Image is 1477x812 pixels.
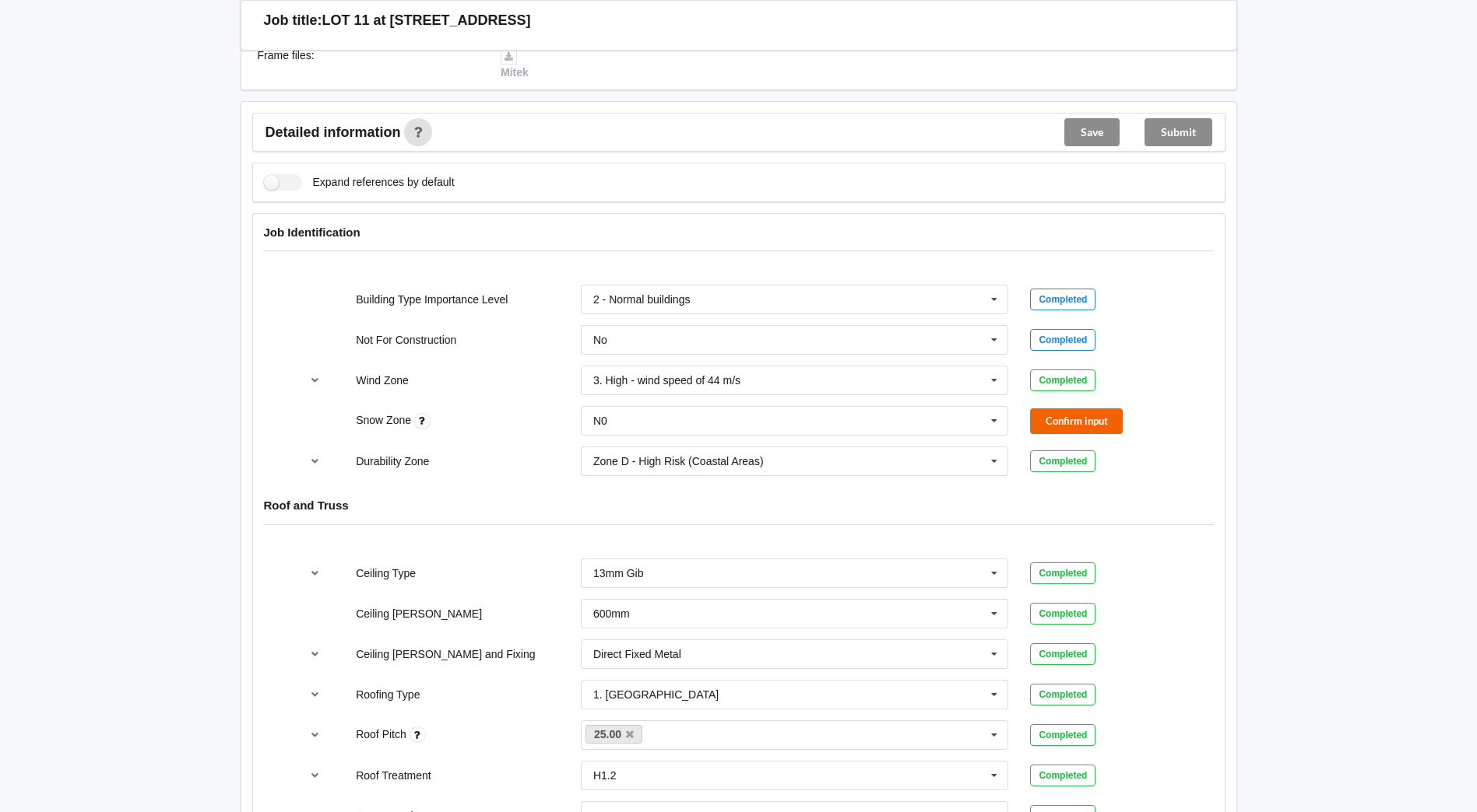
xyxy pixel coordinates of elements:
h4: Roof and Truss [264,498,1214,513]
div: Direct Fixed Metal [593,649,681,660]
span: Detailed information [266,125,401,139]
label: Ceiling Type [356,567,416,579]
button: reference-toggle [300,366,330,394]
button: Confirm input [1030,408,1123,434]
label: Building Type Importance Level [356,293,508,306]
a: Mitek [501,49,529,79]
div: Frame files : [247,47,491,80]
div: Completed [1030,450,1095,472]
button: reference-toggle [300,761,330,789]
div: Completed [1030,684,1095,705]
button: reference-toggle [300,721,330,749]
div: Completed [1030,329,1095,351]
label: Wind Zone [356,374,409,387]
div: 3. High - wind speed of 44 m/s [593,375,740,386]
div: N0 [593,415,607,426]
div: Zone D - High Risk (Coastal Areas) [593,456,764,467]
div: 600mm [593,608,630,619]
div: 2 - Normal buildings [593,294,691,305]
div: Completed [1030,603,1095,625]
div: Completed [1030,765,1095,786]
div: Completed [1030,724,1095,746]
label: Roof Treatment [356,769,431,782]
button: reference-toggle [300,559,330,587]
label: Durability Zone [356,455,429,467]
div: 1. [GEOGRAPHIC_DATA] [593,689,719,700]
div: H1.2 [593,770,617,781]
h4: Job Identification [264,225,1214,240]
button: reference-toggle [300,681,330,709]
a: 25.00 [586,725,643,744]
label: Roofing Type [356,688,420,701]
div: Completed [1030,643,1095,665]
div: No [593,334,607,345]
label: Roof Pitch [356,728,409,740]
h3: Job title: [264,12,322,30]
div: Completed [1030,289,1095,310]
label: Ceiling [PERSON_NAME] and Fixing [356,648,535,660]
button: reference-toggle [300,640,330,668]
label: Snow Zone [356,414,414,426]
h3: LOT 11 at [STREET_ADDRESS] [322,12,531,30]
label: Ceiling [PERSON_NAME] [356,607,482,620]
button: reference-toggle [300,447,330,475]
div: Completed [1030,562,1095,584]
label: Expand references by default [264,174,455,191]
label: Not For Construction [356,334,456,346]
div: 13mm Gib [593,568,644,579]
div: Completed [1030,369,1095,391]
